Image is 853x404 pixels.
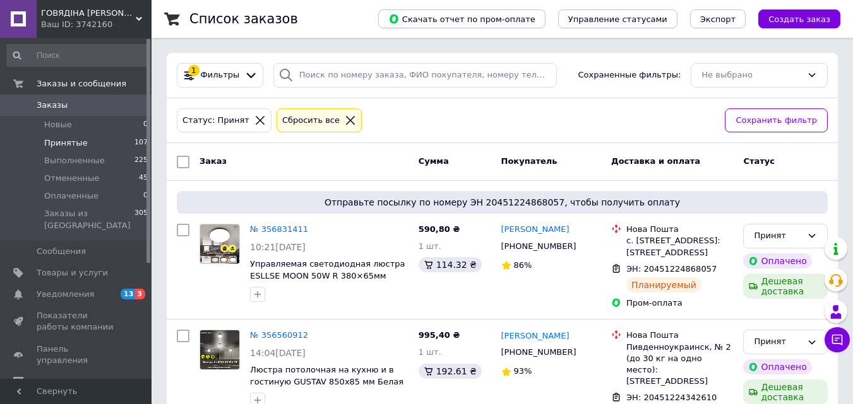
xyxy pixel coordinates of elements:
[419,241,441,251] span: 1 шт.
[182,196,823,209] span: Отправьте посылку по номеру ЭН 20451224868057, чтобы получить оплату
[725,108,828,133] button: Сохранить фильтр
[499,238,579,255] div: [PHONE_NUMBER]
[611,156,700,166] span: Доставка и оплата
[44,155,105,166] span: Выполненные
[139,173,148,184] span: 45
[250,365,403,398] a: Люстра потолочная на кухню и в гостиную GUSTAV 850x85 мм Белая на 3 лампы GX53
[501,224,570,236] a: [PERSON_NAME]
[825,327,850,352] button: Чат с покупателем
[180,114,252,127] div: Статус: Принят
[501,156,558,166] span: Покупатель
[626,235,733,258] div: с. [STREET_ADDRESS]: [STREET_ADDRESS]
[626,330,733,341] div: Нова Пошта
[189,11,298,26] h1: Список заказов
[250,348,306,358] span: 14:04[DATE]
[250,259,405,292] a: Управляемая светодиодная люстра ESLLSE MOON 50W R 380×65мм Белая
[754,335,802,349] div: Принят
[626,224,733,235] div: Нова Пошта
[626,277,701,292] div: Планируемый
[41,8,136,19] span: ГОВЯДІНА ІВАННА ІВАНІВНА ФОП
[419,330,460,340] span: 995,40 ₴
[499,344,579,361] div: [PHONE_NUMBER]
[419,224,460,234] span: 590,80 ₴
[419,347,441,357] span: 1 шт.
[754,229,802,243] div: Принят
[558,9,677,28] button: Управление статусами
[200,224,240,264] a: Фото товару
[419,156,449,166] span: Сумма
[200,330,239,369] img: Фото товару
[200,156,227,166] span: Заказ
[44,208,134,231] span: Заказы из [GEOGRAPHIC_DATA]
[514,260,532,270] span: 86%
[143,119,148,130] span: 0
[626,264,717,274] span: ЭН: 20451224868057
[37,246,86,257] span: Сообщения
[44,137,88,149] span: Принятые
[200,224,239,263] img: Фото товару
[743,274,828,299] div: Дешевая доставка
[37,289,94,300] span: Уведомления
[37,376,70,388] span: Отзывы
[44,119,72,130] span: Новые
[626,297,733,309] div: Пром-оплата
[250,330,308,340] a: № 356560912
[419,364,482,379] div: 192.61 ₴
[388,13,535,25] span: Скачать отчет по пром-оплате
[37,100,68,111] span: Заказы
[578,69,681,81] span: Сохраненные фильтры:
[201,69,240,81] span: Фильтры
[378,9,546,28] button: Скачать отчет по пром-оплате
[143,190,148,202] span: 0
[37,267,108,279] span: Товары и услуги
[134,155,148,166] span: 225
[701,69,802,82] div: Не выбрано
[134,137,148,149] span: 107
[514,366,532,376] span: 93%
[758,9,840,28] button: Создать заказ
[501,330,570,342] a: [PERSON_NAME]
[743,253,811,268] div: Оплачено
[273,63,557,88] input: Поиск по номеру заказа, ФИО покупателя, номеру телефона, Email, номеру накладной
[44,173,99,184] span: Отмененные
[690,9,746,28] button: Экспорт
[746,14,840,23] a: Создать заказ
[134,208,148,231] span: 305
[743,359,811,374] div: Оплачено
[419,257,482,272] div: 114.32 ₴
[6,44,149,67] input: Поиск
[280,114,342,127] div: Сбросить все
[37,343,117,366] span: Панель управления
[121,289,135,299] span: 13
[250,242,306,252] span: 10:21[DATE]
[200,330,240,370] a: Фото товару
[250,224,308,234] a: № 356831411
[743,156,775,166] span: Статус
[135,289,145,299] span: 3
[768,14,830,24] span: Создать заказ
[37,310,117,333] span: Показатели работы компании
[37,78,126,89] span: Заказы и сообщения
[41,19,152,30] div: Ваш ID: 3742160
[626,342,733,388] div: Пивденноукраинск, № 2 (до 30 кг на одно место): [STREET_ADDRESS]
[44,190,98,202] span: Оплаченные
[188,65,200,76] div: 1
[736,114,817,127] span: Сохранить фильтр
[700,14,736,24] span: Экспорт
[568,14,667,24] span: Управление статусами
[626,393,717,402] span: ЭН: 20451224342610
